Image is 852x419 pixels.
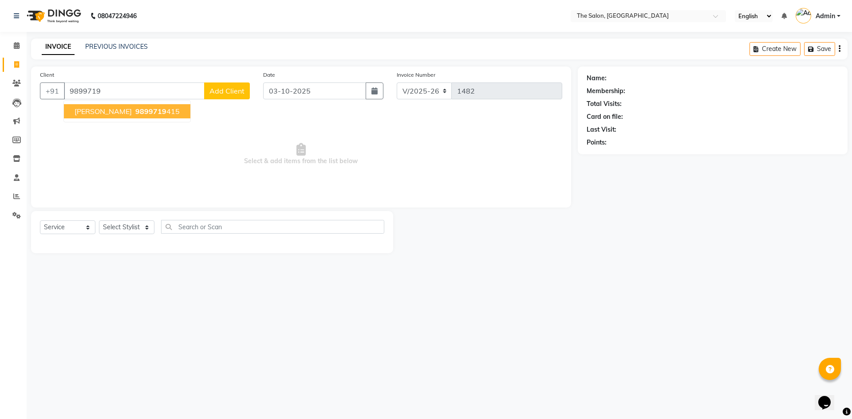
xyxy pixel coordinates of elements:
img: logo [23,4,83,28]
label: Invoice Number [397,71,435,79]
b: 08047224946 [98,4,137,28]
span: Select & add items from the list below [40,110,562,199]
a: PREVIOUS INVOICES [85,43,148,51]
button: Add Client [204,82,250,99]
ngb-highlight: 415 [134,107,180,116]
button: Create New [749,42,801,56]
label: Client [40,71,54,79]
button: Save [804,42,835,56]
div: Total Visits: [587,99,622,109]
div: Last Visit: [587,125,616,134]
span: Admin [816,12,835,21]
a: INVOICE [42,39,75,55]
span: Add Client [209,86,245,95]
div: Membership: [587,86,625,96]
div: Name: [587,74,607,83]
label: Date [263,71,275,79]
button: +91 [40,82,65,99]
div: Points: [587,138,607,147]
span: 9899719 [135,107,166,116]
div: Card on file: [587,112,623,121]
img: Admin [796,8,811,23]
iframe: chat widget [815,384,843,410]
input: Search by Name/Mobile/Email/Code [64,82,205,99]
input: Search or Scan [161,220,384,234]
span: [PERSON_NAME] [75,107,132,116]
